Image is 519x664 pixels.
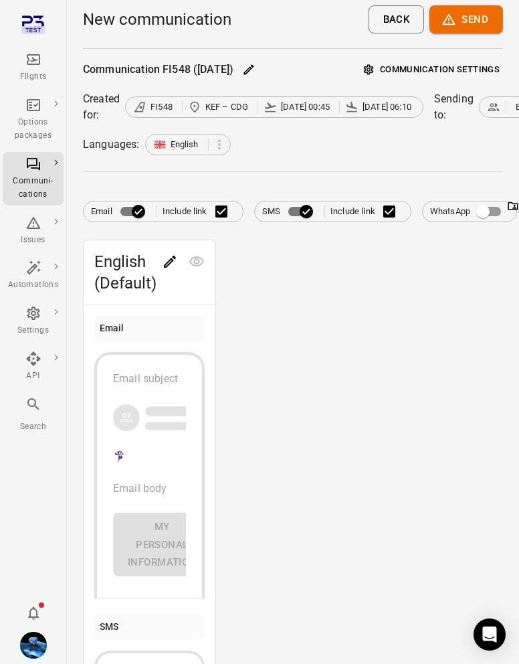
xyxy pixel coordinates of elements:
[362,100,411,114] span: [DATE] 06:10
[429,5,503,33] button: Send
[100,321,124,336] div: Email
[171,138,199,151] span: English
[83,91,120,123] div: Created for:
[94,251,157,294] span: English (Default)
[91,199,151,224] label: Email
[8,369,58,383] div: API
[281,100,330,114] span: [DATE] 00:45
[157,254,183,267] span: Edit
[20,632,47,659] img: shutterstock-1708408498.jpg
[430,199,509,224] label: WhatsApp
[100,620,118,635] div: SMS
[8,324,58,337] div: Settings
[3,93,64,147] a: Options packages
[15,627,52,664] button: Daníel Benediktsson
[369,5,425,33] button: Back
[113,448,126,465] img: Company logo
[3,301,64,341] a: Settings
[145,134,231,155] div: English
[83,9,231,30] h1: New communication
[157,248,183,275] button: Edit
[3,347,64,387] a: API
[205,100,248,114] span: KEF – CDG
[83,137,140,153] div: Languages:
[83,62,233,78] div: Communication FI548 ([DATE])
[3,152,64,205] a: Communi-cations
[360,60,503,80] button: Communication settings
[330,197,403,226] label: Include link
[8,116,58,143] div: Options packages
[113,481,186,497] div: Email body
[8,70,58,84] div: Flights
[474,618,506,651] div: Open Intercom Messenger
[434,91,474,123] div: Sending to:
[3,211,64,251] a: Issues
[239,60,259,80] button: Edit
[8,420,58,434] div: Search
[163,197,235,226] label: Include link
[113,371,186,387] div: Email subject
[8,278,58,292] div: Automations
[3,392,64,437] button: Search
[183,254,210,267] span: Preview
[8,234,58,247] div: Issues
[20,600,47,627] button: Notifications
[8,175,58,201] div: Communi-cations
[150,100,173,114] span: FI548
[262,199,319,224] label: SMS
[3,256,64,296] a: Automations
[3,48,64,88] a: Flights
[94,352,205,598] button: Email subjectCompany logoEmail bodyMy personal information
